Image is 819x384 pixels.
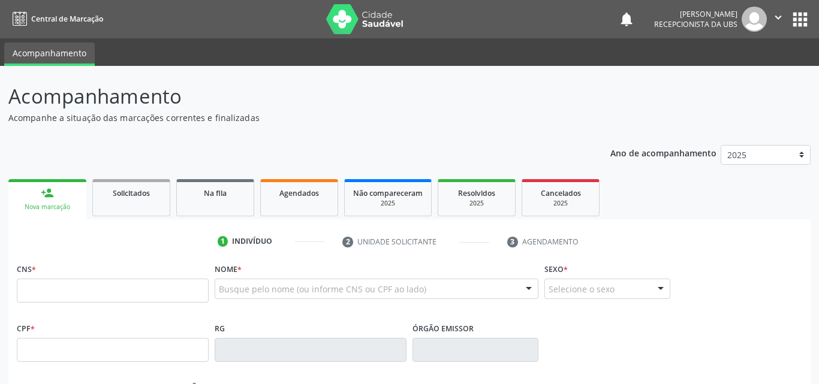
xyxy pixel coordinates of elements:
[541,188,581,198] span: Cancelados
[654,19,737,29] span: Recepcionista da UBS
[742,7,767,32] img: img
[113,188,150,198] span: Solicitados
[204,188,227,198] span: Na fila
[31,14,103,24] span: Central de Marcação
[215,260,242,279] label: Nome
[531,199,591,208] div: 2025
[218,236,228,247] div: 1
[772,11,785,24] i: 
[790,9,811,30] button: apps
[412,319,474,338] label: Órgão emissor
[17,319,35,338] label: CPF
[654,9,737,19] div: [PERSON_NAME]
[8,9,103,29] a: Central de Marcação
[767,7,790,32] button: 
[279,188,319,198] span: Agendados
[610,145,716,160] p: Ano de acompanhamento
[41,186,54,199] div: person_add
[8,111,570,124] p: Acompanhe a situação das marcações correntes e finalizadas
[353,188,423,198] span: Não compareceram
[549,283,615,295] span: Selecione o sexo
[353,199,423,208] div: 2025
[215,319,225,338] label: RG
[232,236,272,247] div: Indivíduo
[17,202,78,211] div: Nova marcação
[544,260,568,279] label: Sexo
[447,199,507,208] div: 2025
[8,81,570,111] p: Acompanhamento
[458,188,495,198] span: Resolvidos
[17,260,36,279] label: CNS
[219,283,426,295] span: Busque pelo nome (ou informe CNS ou CPF ao lado)
[4,43,95,66] a: Acompanhamento
[618,11,635,28] button: notifications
